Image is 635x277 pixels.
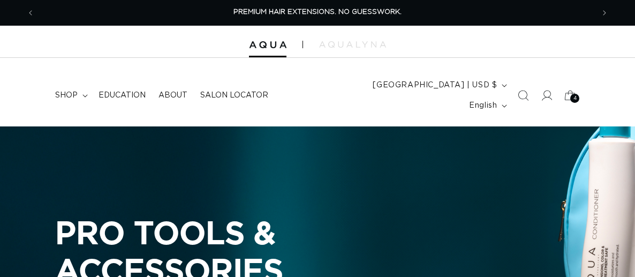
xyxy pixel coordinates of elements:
[152,84,194,107] a: About
[469,100,497,111] span: English
[573,94,577,103] span: 4
[593,3,616,23] button: Next announcement
[99,91,146,100] span: Education
[194,84,275,107] a: Salon Locator
[511,84,535,107] summary: Search
[373,80,497,91] span: [GEOGRAPHIC_DATA] | USD $
[366,75,511,95] button: [GEOGRAPHIC_DATA] | USD $
[158,91,187,100] span: About
[55,91,78,100] span: shop
[463,95,511,116] button: English
[249,41,286,49] img: Aqua Hair Extensions
[233,9,402,16] span: PREMIUM HAIR EXTENSIONS. NO GUESSWORK.
[92,84,152,107] a: Education
[19,3,42,23] button: Previous announcement
[319,41,386,48] img: aqualyna.com
[200,91,268,100] span: Salon Locator
[49,84,92,107] summary: shop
